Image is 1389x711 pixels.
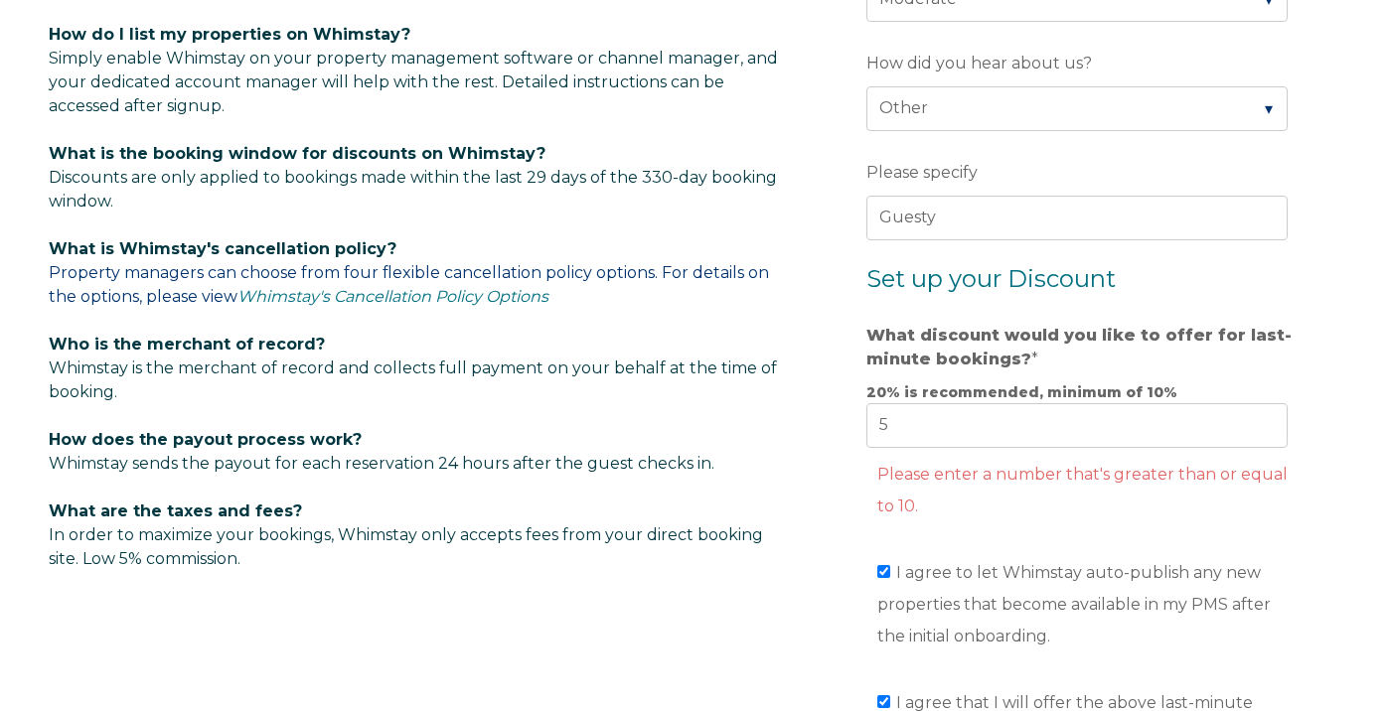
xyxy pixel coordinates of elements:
[866,383,1177,401] strong: 20% is recommended, minimum of 10%
[49,25,410,44] span: How do I list my properties on Whimstay?
[49,168,777,211] span: Discounts are only applied to bookings made within the last 29 days of the 330-day booking window.
[877,563,1271,645] span: I agree to let Whimstay auto-publish any new properties that become available in my PMS after the...
[866,264,1116,293] span: Set up your Discount
[877,465,1288,515] label: Please enter a number that's greater than or equal to 10.
[866,157,978,188] span: Please specify
[866,48,1092,78] span: How did you hear about us?
[237,287,548,306] a: Whimstay's Cancellation Policy Options
[866,326,1292,368] strong: What discount would you like to offer for last-minute bookings?
[49,237,788,309] p: Property managers can choose from four flexible cancellation policy options. For details on the o...
[49,49,778,115] span: Simply enable Whimstay on your property management software or channel manager, and your dedicate...
[49,501,763,568] span: In order to maximize your bookings, Whimstay only accepts fees from your direct booking site. Low...
[49,430,362,449] span: How does the payout process work?
[49,501,302,520] span: What are the taxes and fees?
[49,144,545,163] span: What is the booking window for discounts on Whimstay?
[49,335,325,354] span: Who is the merchant of record?
[877,565,890,578] input: I agree to let Whimstay auto-publish any new properties that become available in my PMS after the...
[49,454,714,473] span: Whimstay sends the payout for each reservation 24 hours after the guest checks in.
[49,358,777,401] span: Whimstay is the merchant of record and collects full payment on your behalf at the time of booking.
[877,695,890,708] input: I agree that I will offer the above last-minute discount and agree to the terms & conditions*
[49,239,396,258] span: What is Whimstay's cancellation policy?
